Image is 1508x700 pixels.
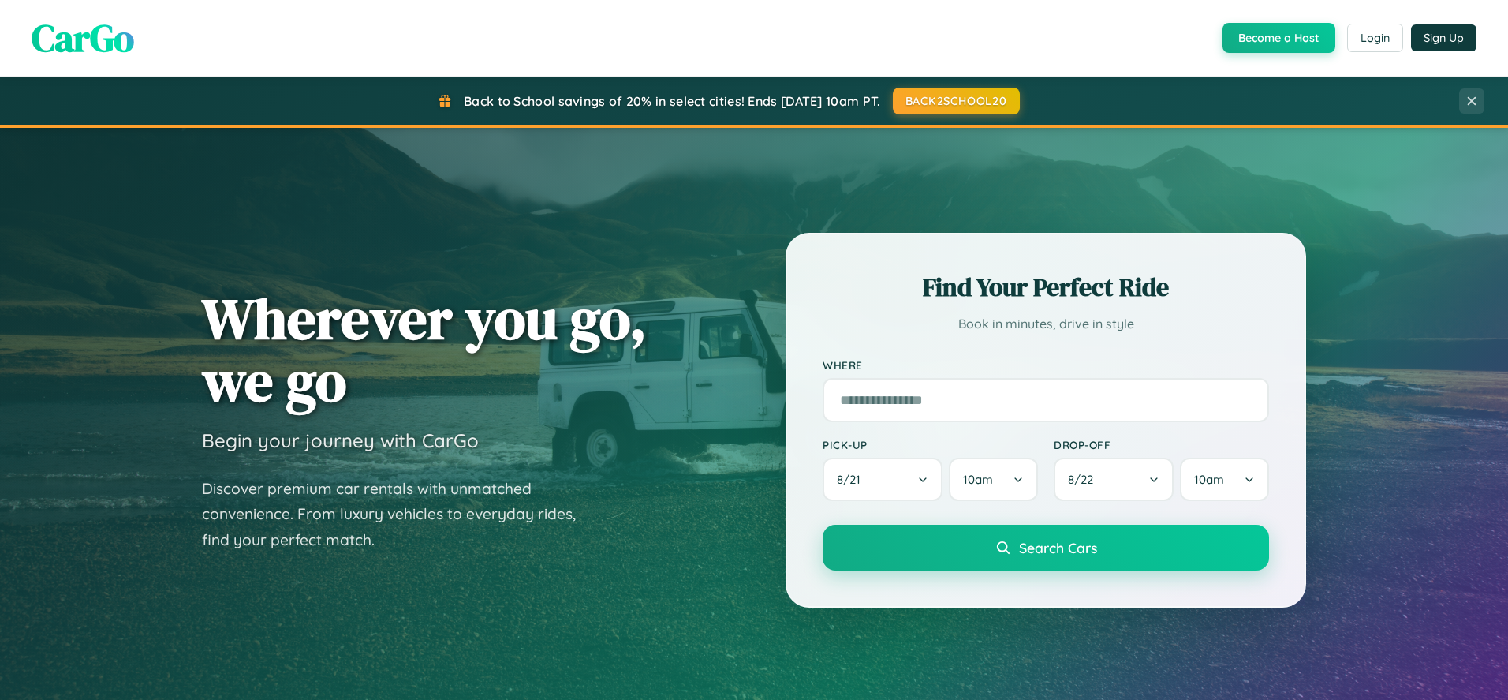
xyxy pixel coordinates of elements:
[32,12,134,64] span: CarGo
[823,525,1269,571] button: Search Cars
[823,358,1269,372] label: Where
[1019,539,1097,556] span: Search Cars
[893,88,1020,114] button: BACK2SCHOOL20
[949,458,1038,501] button: 10am
[202,429,479,452] h3: Begin your journey with CarGo
[837,472,868,487] span: 8 / 21
[823,438,1038,451] label: Pick-up
[1222,23,1335,53] button: Become a Host
[1180,458,1269,501] button: 10am
[202,476,596,553] p: Discover premium car rentals with unmatched convenience. From luxury vehicles to everyday rides, ...
[823,270,1269,305] h2: Find Your Perfect Ride
[1194,472,1224,487] span: 10am
[823,313,1269,335] p: Book in minutes, drive in style
[1411,24,1476,51] button: Sign Up
[1054,458,1174,501] button: 8/22
[1347,24,1403,52] button: Login
[202,287,647,412] h1: Wherever you go, we go
[823,458,942,501] button: 8/21
[464,93,880,109] span: Back to School savings of 20% in select cities! Ends [DATE] 10am PT.
[1054,438,1269,451] label: Drop-off
[963,472,993,487] span: 10am
[1068,472,1101,487] span: 8 / 22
